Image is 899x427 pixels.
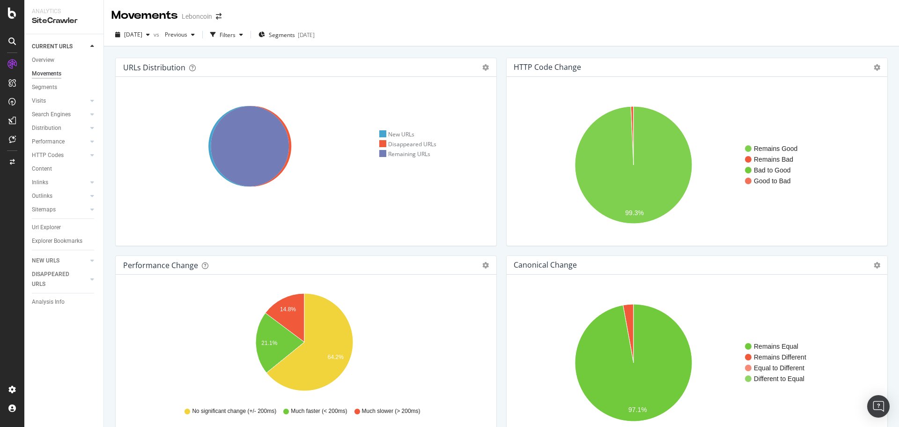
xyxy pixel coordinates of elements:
[379,140,437,148] div: Disappeared URLs
[874,64,880,71] i: Options
[32,164,52,174] div: Content
[154,30,161,38] span: vs
[754,177,791,185] text: Good to Bad
[161,30,187,38] span: Previous
[32,205,88,215] a: Sitemaps
[32,55,54,65] div: Overview
[32,205,56,215] div: Sitemaps
[32,256,88,266] a: NEW URLS
[32,110,71,120] div: Search Engines
[298,31,315,39] div: [DATE]
[628,406,647,413] text: 97.1%
[514,61,581,74] h4: HTTP Code Change
[32,178,88,187] a: Inlinks
[32,82,97,92] a: Segments
[328,354,344,360] text: 64.2%
[32,164,97,174] a: Content
[291,407,347,415] span: Much faster (< 200ms)
[32,270,88,289] a: DISAPPEARED URLS
[32,236,82,246] div: Explorer Bookmarks
[362,407,420,415] span: Much slower (> 200ms)
[255,27,318,42] button: Segments[DATE]
[111,7,178,23] div: Movements
[379,150,431,158] div: Remaining URLs
[32,178,48,187] div: Inlinks
[32,123,61,133] div: Distribution
[32,15,96,26] div: SiteCrawler
[216,13,221,20] div: arrow-right-arrow-left
[32,42,88,52] a: CURRENT URLS
[32,223,97,232] a: Url Explorer
[379,130,415,138] div: New URLs
[754,375,804,382] text: Different to Equal
[514,92,877,238] svg: A chart.
[206,27,247,42] button: Filters
[32,69,97,79] a: Movements
[32,297,65,307] div: Analysis Info
[32,42,73,52] div: CURRENT URLS
[123,63,185,72] div: URLs Distribution
[32,223,61,232] div: Url Explorer
[32,191,52,201] div: Outlinks
[32,123,88,133] a: Distribution
[874,262,880,269] i: Options
[32,150,88,160] a: HTTP Codes
[32,7,96,15] div: Analytics
[32,55,97,65] a: Overview
[32,137,65,147] div: Performance
[192,407,276,415] span: No significant change (+/- 200ms)
[32,82,57,92] div: Segments
[220,31,236,39] div: Filters
[625,209,644,217] text: 99.3%
[32,256,59,266] div: NEW URLS
[111,27,154,42] button: [DATE]
[32,270,79,289] div: DISAPPEARED URLS
[161,27,199,42] button: Previous
[32,96,88,106] a: Visits
[269,31,295,39] span: Segments
[32,236,97,246] a: Explorer Bookmarks
[123,290,486,398] svg: A chart.
[32,69,61,79] div: Movements
[32,191,88,201] a: Outlinks
[754,353,806,361] text: Remains Different
[261,340,277,346] text: 21.1%
[754,343,798,350] text: Remains Equal
[280,307,296,313] text: 14.8%
[32,137,88,147] a: Performance
[754,166,791,174] text: Bad to Good
[32,297,97,307] a: Analysis Info
[482,64,489,71] div: gear
[32,150,64,160] div: HTTP Codes
[482,262,489,269] div: gear
[514,259,577,271] h4: Canonical Change
[182,12,212,21] div: Leboncoin
[754,145,797,152] text: Remains Good
[124,30,142,38] span: 2025 Aug. 26th
[867,395,890,418] div: Open Intercom Messenger
[32,96,46,106] div: Visits
[754,364,804,372] text: Equal to Different
[754,156,793,163] text: Remains Bad
[123,261,198,270] div: Performance Change
[32,110,88,120] a: Search Engines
